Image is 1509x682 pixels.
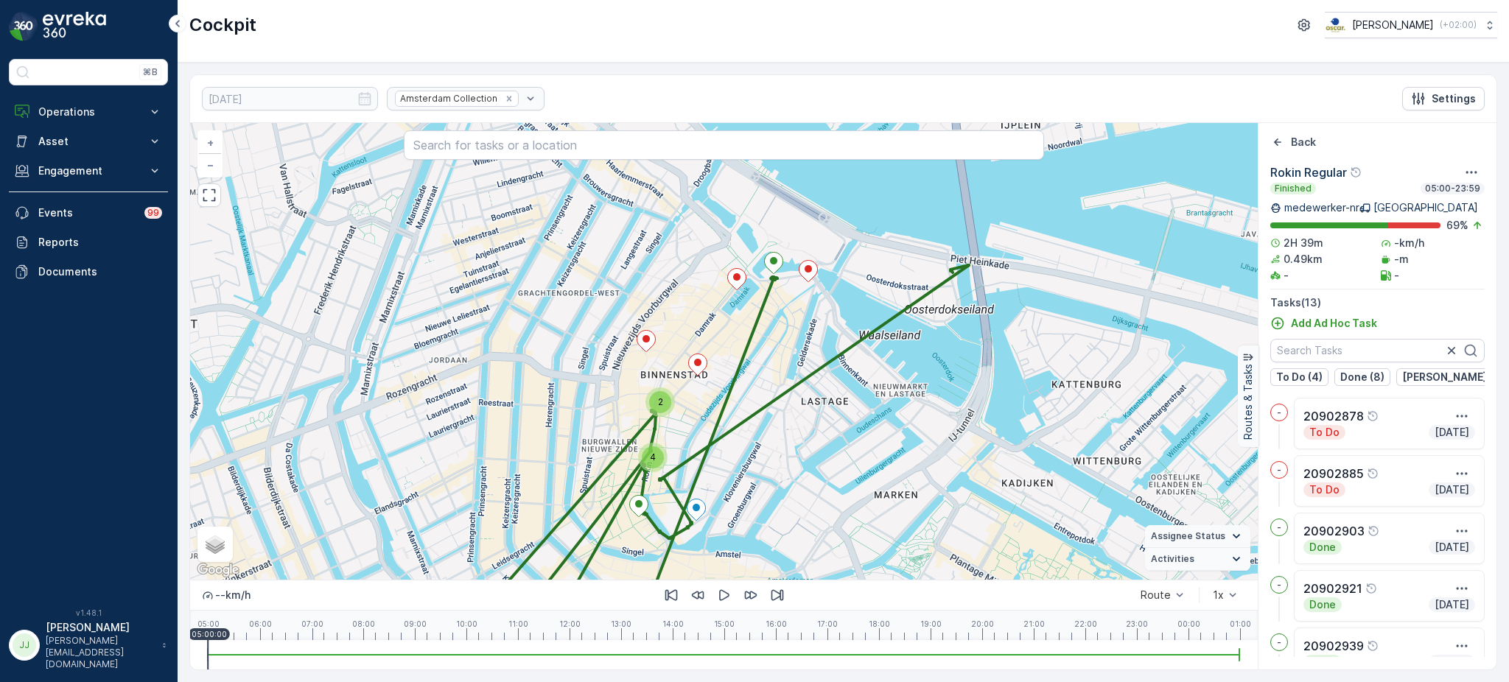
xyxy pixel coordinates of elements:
div: Help Tooltip Icon [1350,166,1362,178]
p: 20902903 [1303,522,1365,540]
a: Documents [9,257,168,286]
summary: Assignee Status [1145,525,1250,548]
button: [PERSON_NAME] (1) [1396,368,1508,386]
p: 23:00 [1126,619,1148,628]
p: 20902878 [1303,407,1364,425]
p: 19:00 [920,619,942,628]
p: 11:00 [508,619,528,628]
p: Settings [1432,91,1476,106]
img: basis-logo_rgb2x.png [1325,17,1346,33]
img: logo_dark-DEwI_e13.png [43,12,106,41]
div: 2 [645,387,675,417]
div: 1x [1213,589,1224,601]
p: 2H 39m [1284,236,1323,250]
input: dd/mm/yyyy [202,87,378,110]
p: 06:00 [249,619,272,628]
p: 16:00 [766,619,787,628]
p: Done [1308,540,1337,555]
button: Engagement [9,156,168,186]
p: Routes & Tasks [1241,365,1256,440]
p: Back [1291,135,1316,150]
p: Reports [38,235,162,250]
p: - [1277,636,1281,648]
p: Operations [38,105,139,119]
p: Done [1308,655,1337,669]
p: Rokin Regular [1270,164,1347,181]
p: Done (8) [1340,370,1384,384]
div: Help Tooltip Icon [1367,410,1379,422]
div: Help Tooltip Icon [1365,583,1377,594]
span: 4 [650,451,656,463]
a: Add Ad Hoc Task [1270,316,1377,331]
a: Reports [9,228,168,257]
div: 4 [638,443,668,472]
p: ( +02:00 ) [1440,19,1477,31]
div: Route [1141,589,1171,601]
p: 05:00:00 [192,630,227,639]
p: 20902885 [1303,465,1364,482]
p: - [1277,521,1281,533]
p: - [1277,579,1281,591]
p: 09:00 [404,619,427,628]
input: Search for tasks or a location [404,130,1044,160]
button: Asset [9,127,168,156]
p: [PERSON_NAME] (1) [1402,370,1502,384]
p: Finished [1273,183,1313,194]
p: [PERSON_NAME] [1352,18,1434,32]
p: - [1277,464,1281,476]
p: [DATE] [1433,482,1471,497]
p: 13:00 [611,619,631,628]
a: Events99 [9,198,168,228]
span: Activities [1151,553,1194,565]
p: 05:00-23:59 [1424,183,1482,194]
p: 10:00 [456,619,477,628]
p: Documents [38,264,162,279]
summary: Activities [1145,548,1250,571]
p: - [1277,407,1281,418]
div: Help Tooltip Icon [1368,525,1379,537]
button: JJ[PERSON_NAME][PERSON_NAME][EMAIL_ADDRESS][DOMAIN_NAME] [9,620,168,670]
button: Settings [1402,87,1485,110]
p: 22:00 [1074,619,1097,628]
p: 18:00 [869,619,890,628]
p: To Do [1308,482,1341,497]
a: Zoom Out [199,154,221,176]
a: Zoom In [199,132,221,154]
p: 99 [147,207,159,219]
p: - [1394,268,1399,283]
div: JJ [13,633,36,657]
div: Help Tooltip Icon [1367,468,1379,479]
p: To Do [1308,425,1341,440]
p: [DATE] [1433,597,1471,612]
p: 69 % [1446,218,1468,233]
span: Assignee Status [1151,530,1225,542]
p: 14:00 [662,619,684,628]
p: 12:00 [559,619,581,628]
span: 2 [658,396,663,407]
p: 0.49km [1284,252,1323,267]
a: Layers [199,528,231,560]
p: [DATE] [1433,655,1471,669]
p: -- km/h [215,588,251,602]
a: Open this area in Google Maps (opens a new window) [194,560,242,580]
p: Cockpit [189,13,256,37]
p: Tasks ( 13 ) [1270,295,1485,310]
p: Add Ad Hoc Task [1291,316,1377,331]
span: − [207,158,214,171]
img: Google [194,560,242,580]
p: Asset [38,134,139,149]
p: 05:00 [197,619,220,628]
p: 17:00 [817,619,838,628]
p: -km/h [1394,236,1424,250]
p: Done [1308,597,1337,612]
p: Events [38,205,136,220]
button: Done (8) [1334,368,1390,386]
p: 20902939 [1303,637,1364,655]
button: To Do (4) [1270,368,1328,386]
p: 20902921 [1303,580,1362,597]
button: Operations [9,97,168,127]
p: 15:00 [714,619,735,628]
button: [PERSON_NAME](+02:00) [1325,12,1497,38]
p: 07:00 [301,619,323,628]
p: [GEOGRAPHIC_DATA] [1373,200,1478,215]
